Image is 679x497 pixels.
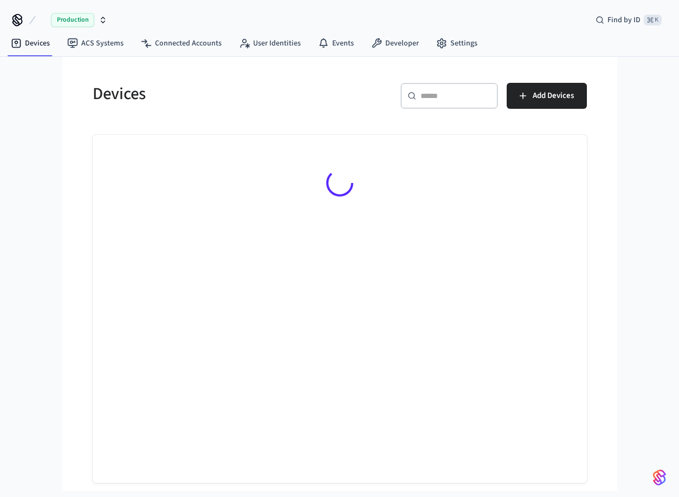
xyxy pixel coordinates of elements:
h5: Devices [93,83,333,105]
span: Production [51,13,94,27]
span: ⌘ K [644,15,662,25]
div: Find by ID⌘ K [587,10,670,30]
span: Add Devices [533,89,574,103]
a: User Identities [230,34,309,53]
a: Events [309,34,363,53]
span: Find by ID [607,15,641,25]
a: Settings [428,34,486,53]
img: SeamLogoGradient.69752ec5.svg [653,469,666,486]
a: Developer [363,34,428,53]
a: Connected Accounts [132,34,230,53]
a: Devices [2,34,59,53]
button: Add Devices [507,83,587,109]
a: ACS Systems [59,34,132,53]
